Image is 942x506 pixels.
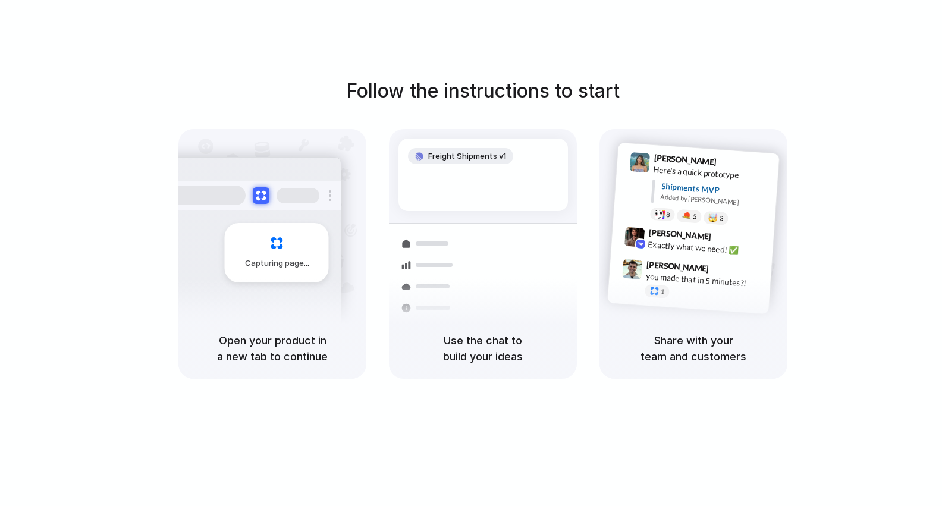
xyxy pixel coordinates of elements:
[660,192,770,209] div: Added by [PERSON_NAME]
[715,231,739,246] span: 9:42 AM
[712,263,737,278] span: 9:47 AM
[661,288,665,295] span: 1
[720,215,724,222] span: 3
[193,332,352,364] h5: Open your product in a new tab to continue
[645,270,764,290] div: you made that in 5 minutes?!
[720,157,745,171] span: 9:41 AM
[346,77,620,105] h1: Follow the instructions to start
[653,164,772,184] div: Here's a quick prototype
[693,213,697,220] span: 5
[646,258,709,275] span: [PERSON_NAME]
[654,151,717,168] span: [PERSON_NAME]
[403,332,563,364] h5: Use the chat to build your ideas
[648,238,767,258] div: Exactly what we need! ✅
[245,257,311,269] span: Capturing page
[666,212,670,218] span: 8
[708,213,718,222] div: 🤯
[428,150,506,162] span: Freight Shipments v1
[661,180,771,200] div: Shipments MVP
[648,226,711,243] span: [PERSON_NAME]
[614,332,773,364] h5: Share with your team and customers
